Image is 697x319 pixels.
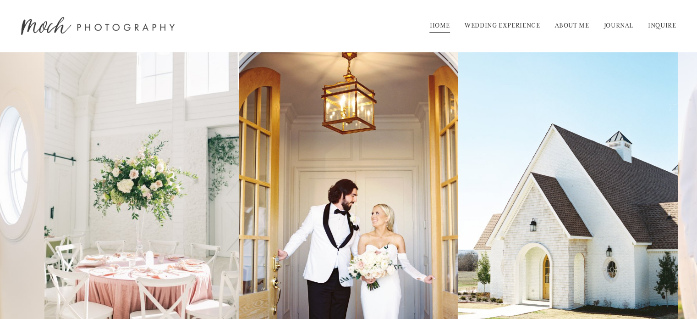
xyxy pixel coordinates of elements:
[465,19,540,34] a: WEDDING EXPERIENCE
[429,19,450,34] a: HOME
[648,19,676,34] a: INQUIRE
[554,19,589,34] a: ABOUT ME
[604,19,633,34] a: JOURNAL
[21,17,175,35] img: Moch Snyder Photography | Destination Wedding &amp; Lifestyle Film Photographer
